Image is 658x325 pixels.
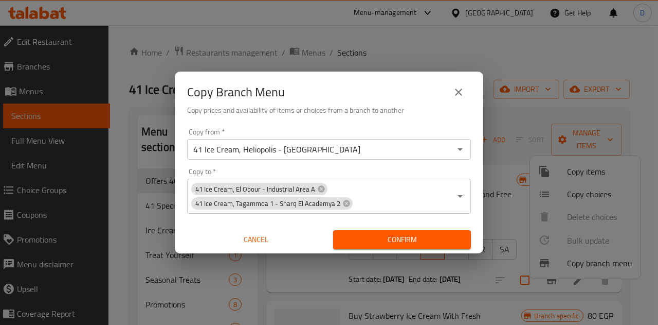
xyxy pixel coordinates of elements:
button: close [446,80,471,105]
h6: Copy prices and availability of items or choices from a branch to another [187,105,471,116]
button: Cancel [187,230,325,249]
div: 41 Ice Cream, El Obour - Industrial Area A [191,183,327,195]
div: 41 Ice Cream, Tagammoa 1 - Sharq El Academya 2 [191,197,353,210]
h2: Copy Branch Menu [187,84,285,100]
span: 41 Ice Cream, Tagammoa 1 - Sharq El Academya 2 [191,199,344,209]
button: Open [453,189,467,203]
span: 41 Ice Cream, El Obour - Industrial Area A [191,184,319,194]
span: Cancel [191,233,321,246]
button: Open [453,142,467,157]
span: Confirm [341,233,463,246]
button: Confirm [333,230,471,249]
